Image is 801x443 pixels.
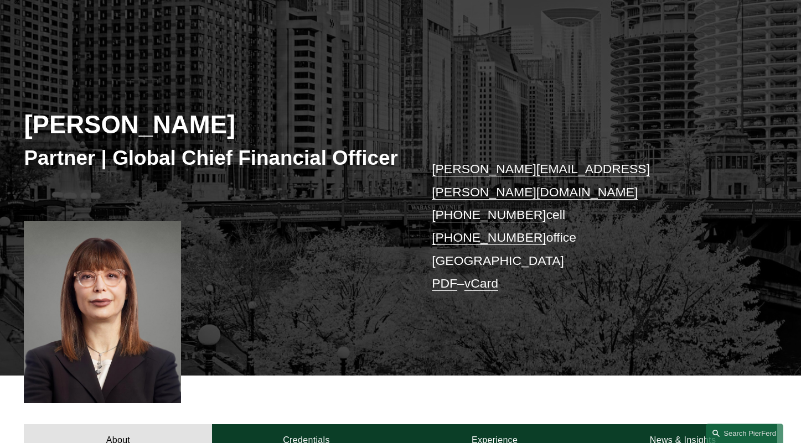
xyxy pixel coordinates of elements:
[464,276,498,290] a: vCard
[24,110,400,140] h2: [PERSON_NAME]
[706,424,783,443] a: Search this site
[432,161,650,199] a: [PERSON_NAME][EMAIL_ADDRESS][PERSON_NAME][DOMAIN_NAME]
[24,145,400,171] h3: Partner | Global Chief Financial Officer
[432,207,546,222] a: [PHONE_NUMBER]
[432,276,457,290] a: PDF
[432,230,546,244] a: [PHONE_NUMBER]
[432,158,746,295] p: cell office [GEOGRAPHIC_DATA] –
